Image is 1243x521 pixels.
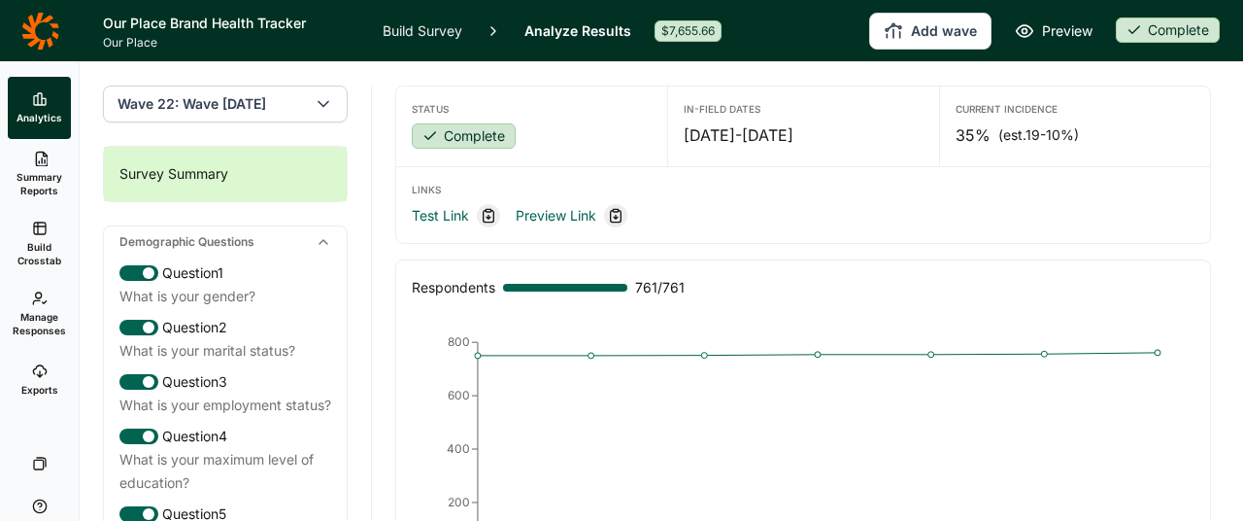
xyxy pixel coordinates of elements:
button: Complete [1116,17,1220,45]
a: Preview [1015,19,1092,43]
span: 761 / 761 [635,276,685,299]
a: Exports [8,349,71,411]
div: Complete [1116,17,1220,43]
button: Add wave [869,13,991,50]
a: Summary Reports [8,139,71,209]
span: Manage Responses [13,310,66,337]
tspan: 600 [448,388,470,402]
div: Complete [412,123,516,149]
div: Survey Summary [104,147,347,201]
div: Respondents [412,276,495,299]
div: What is your maximum level of education? [119,448,331,495]
div: Demographic Questions [104,226,347,258]
span: 35% [956,123,991,147]
div: $7,655.66 [655,20,722,42]
div: What is your marital status? [119,339,331,363]
div: [DATE] - [DATE] [684,123,923,147]
a: Test Link [412,204,469,227]
span: Exports [21,383,58,397]
div: What is your gender? [119,285,331,308]
span: Wave 22: Wave [DATE] [118,94,266,114]
div: In-Field Dates [684,102,923,116]
div: Copy link [477,204,500,227]
a: Manage Responses [8,279,71,349]
div: Status [412,102,652,116]
div: Question 1 [119,261,331,285]
div: Copy link [604,204,627,227]
tspan: 200 [448,495,470,509]
div: Question 4 [119,425,331,448]
button: Wave 22: Wave [DATE] [103,86,348,122]
span: Our Place [103,35,359,51]
span: Preview [1042,19,1092,43]
div: Question 2 [119,316,331,339]
div: What is your employment status? [119,394,331,417]
tspan: 800 [448,334,470,349]
span: Summary Reports [16,170,63,197]
div: Links [412,183,1194,196]
a: Preview Link [516,204,596,227]
div: Current Incidence [956,102,1194,116]
tspan: 400 [447,441,470,456]
h1: Our Place Brand Health Tracker [103,12,359,35]
div: Question 3 [119,370,331,394]
a: Build Crosstab [8,209,71,279]
span: (est. 19-10% ) [998,125,1079,145]
span: Analytics [17,111,62,124]
span: Build Crosstab [16,240,63,267]
button: Complete [412,123,516,151]
a: Analytics [8,77,71,139]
